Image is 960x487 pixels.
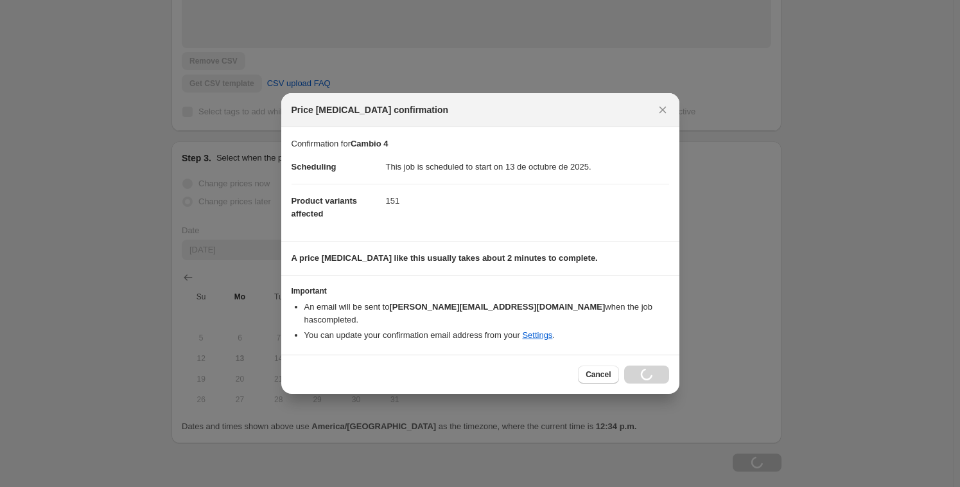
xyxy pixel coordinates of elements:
b: Cambio 4 [351,139,388,148]
b: A price [MEDICAL_DATA] like this usually takes about 2 minutes to complete. [292,253,598,263]
span: Scheduling [292,162,336,172]
span: Cancel [586,369,611,380]
dd: This job is scheduled to start on 13 de octubre de 2025. [386,150,669,184]
dd: 151 [386,184,669,218]
h3: Important [292,286,669,296]
li: An email will be sent to when the job has completed . [304,301,669,326]
li: You can update your confirmation email address from your . [304,329,669,342]
button: Close [654,101,672,119]
button: Cancel [578,366,618,384]
span: Product variants affected [292,196,358,218]
a: Settings [522,330,552,340]
b: [PERSON_NAME][EMAIL_ADDRESS][DOMAIN_NAME] [389,302,605,312]
p: Confirmation for [292,137,669,150]
span: Price [MEDICAL_DATA] confirmation [292,103,449,116]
